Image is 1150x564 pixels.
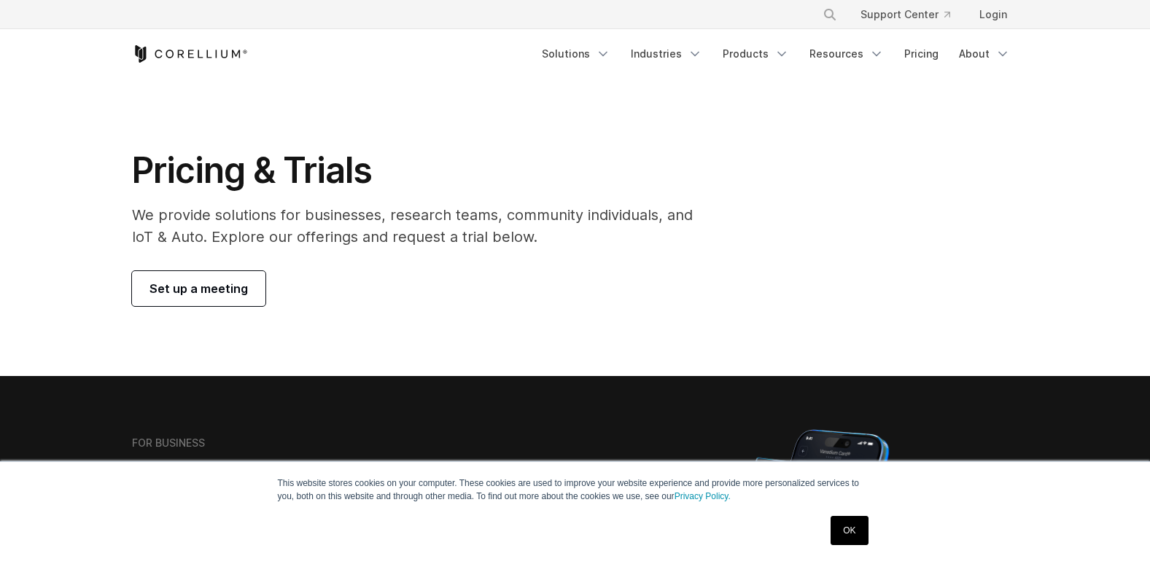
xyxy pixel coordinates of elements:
[132,271,265,306] a: Set up a meeting
[968,1,1019,28] a: Login
[278,477,873,503] p: This website stores cookies on your computer. These cookies are used to improve your website expe...
[675,491,731,501] a: Privacy Policy.
[950,41,1019,67] a: About
[132,436,205,450] h6: FOR BUSINESS
[817,1,843,28] button: Search
[622,41,711,67] a: Industries
[831,516,868,545] a: OK
[533,41,619,67] a: Solutions
[805,1,1019,28] div: Navigation Menu
[714,41,798,67] a: Products
[132,204,713,248] p: We provide solutions for businesses, research teams, community individuals, and IoT & Auto. Explo...
[895,41,947,67] a: Pricing
[801,41,893,67] a: Resources
[132,149,713,192] h1: Pricing & Trials
[132,45,248,63] a: Corellium Home
[149,280,248,297] span: Set up a meeting
[533,41,1019,67] div: Navigation Menu
[849,1,962,28] a: Support Center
